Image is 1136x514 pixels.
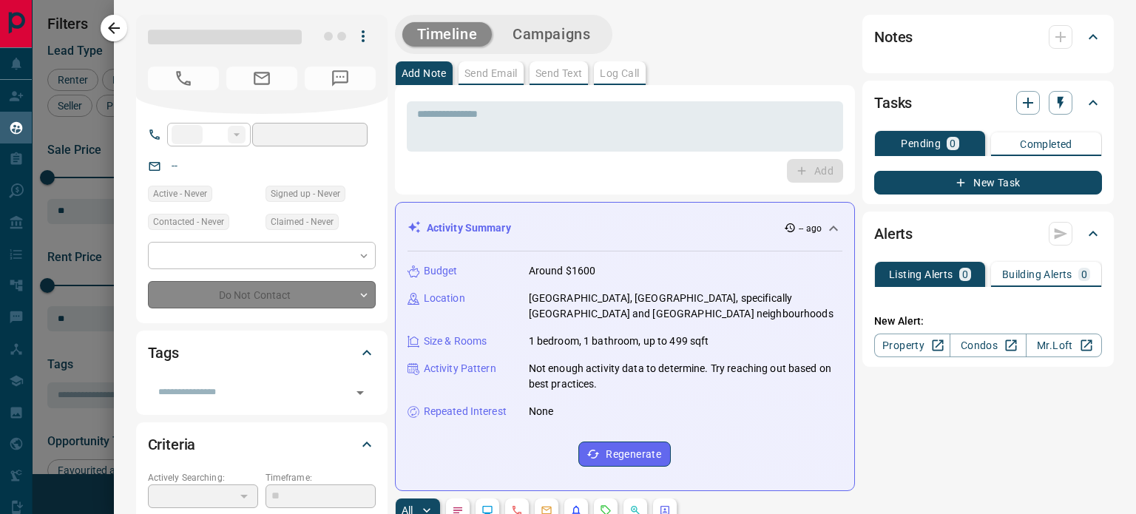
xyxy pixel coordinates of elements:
[874,171,1102,195] button: New Task
[148,335,376,371] div: Tags
[1026,334,1102,357] a: Mr.Loft
[498,22,605,47] button: Campaigns
[874,91,912,115] h2: Tasks
[962,269,968,280] p: 0
[529,291,842,322] p: [GEOGRAPHIC_DATA], [GEOGRAPHIC_DATA], specifically [GEOGRAPHIC_DATA] and [GEOGRAPHIC_DATA] neighb...
[874,314,1102,329] p: New Alert:
[889,269,953,280] p: Listing Alerts
[148,281,376,308] div: Do Not Contact
[271,186,340,201] span: Signed up - Never
[153,186,207,201] span: Active - Never
[226,67,297,90] span: No Email
[424,404,507,419] p: Repeated Interest
[148,471,258,484] p: Actively Searching:
[153,214,224,229] span: Contacted - Never
[402,68,447,78] p: Add Note
[271,214,334,229] span: Claimed - Never
[1020,139,1072,149] p: Completed
[350,382,371,403] button: Open
[148,67,219,90] span: No Number
[529,404,554,419] p: None
[408,214,842,242] div: Activity Summary-- ago
[578,442,671,467] button: Regenerate
[799,222,822,235] p: -- ago
[874,334,950,357] a: Property
[266,471,376,484] p: Timeframe:
[427,220,511,236] p: Activity Summary
[529,334,709,349] p: 1 bedroom, 1 bathroom, up to 499 sqft
[402,22,493,47] button: Timeline
[172,160,177,172] a: --
[424,291,465,306] p: Location
[901,138,941,149] p: Pending
[148,427,376,462] div: Criteria
[424,361,496,376] p: Activity Pattern
[424,334,487,349] p: Size & Rooms
[424,263,458,279] p: Budget
[1002,269,1072,280] p: Building Alerts
[950,334,1026,357] a: Condos
[874,19,1102,55] div: Notes
[1081,269,1087,280] p: 0
[874,25,913,49] h2: Notes
[874,216,1102,251] div: Alerts
[950,138,956,149] p: 0
[874,85,1102,121] div: Tasks
[148,433,196,456] h2: Criteria
[874,222,913,246] h2: Alerts
[529,361,842,392] p: Not enough activity data to determine. Try reaching out based on best practices.
[305,67,376,90] span: No Number
[529,263,596,279] p: Around $1600
[148,341,179,365] h2: Tags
